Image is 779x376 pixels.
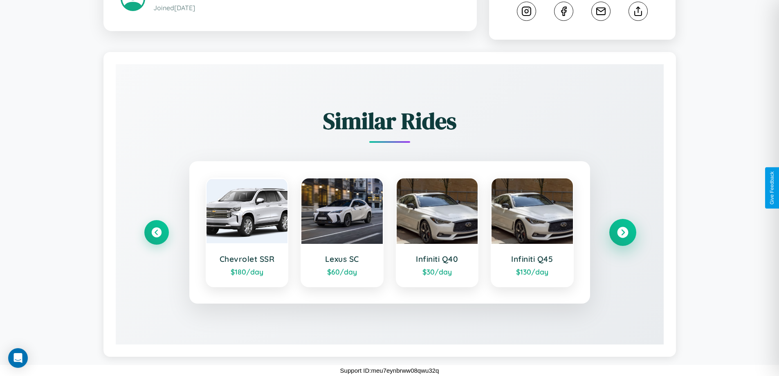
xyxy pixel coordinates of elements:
h3: Infiniti Q45 [500,254,565,264]
h2: Similar Rides [144,105,635,137]
div: $ 30 /day [405,267,470,276]
div: Open Intercom Messenger [8,348,28,368]
h3: Chevrolet SSR [215,254,280,264]
h3: Lexus SC [310,254,375,264]
p: Support ID: meu7eynbrww08qwu32q [340,365,439,376]
div: $ 130 /day [500,267,565,276]
a: Chevrolet SSR$180/day [206,178,289,287]
div: $ 180 /day [215,267,280,276]
a: Infiniti Q40$30/day [396,178,479,287]
div: Give Feedback [769,171,775,205]
p: Joined [DATE] [153,2,460,14]
a: Infiniti Q45$130/day [491,178,574,287]
a: Lexus SC$60/day [301,178,384,287]
div: $ 60 /day [310,267,375,276]
h3: Infiniti Q40 [405,254,470,264]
